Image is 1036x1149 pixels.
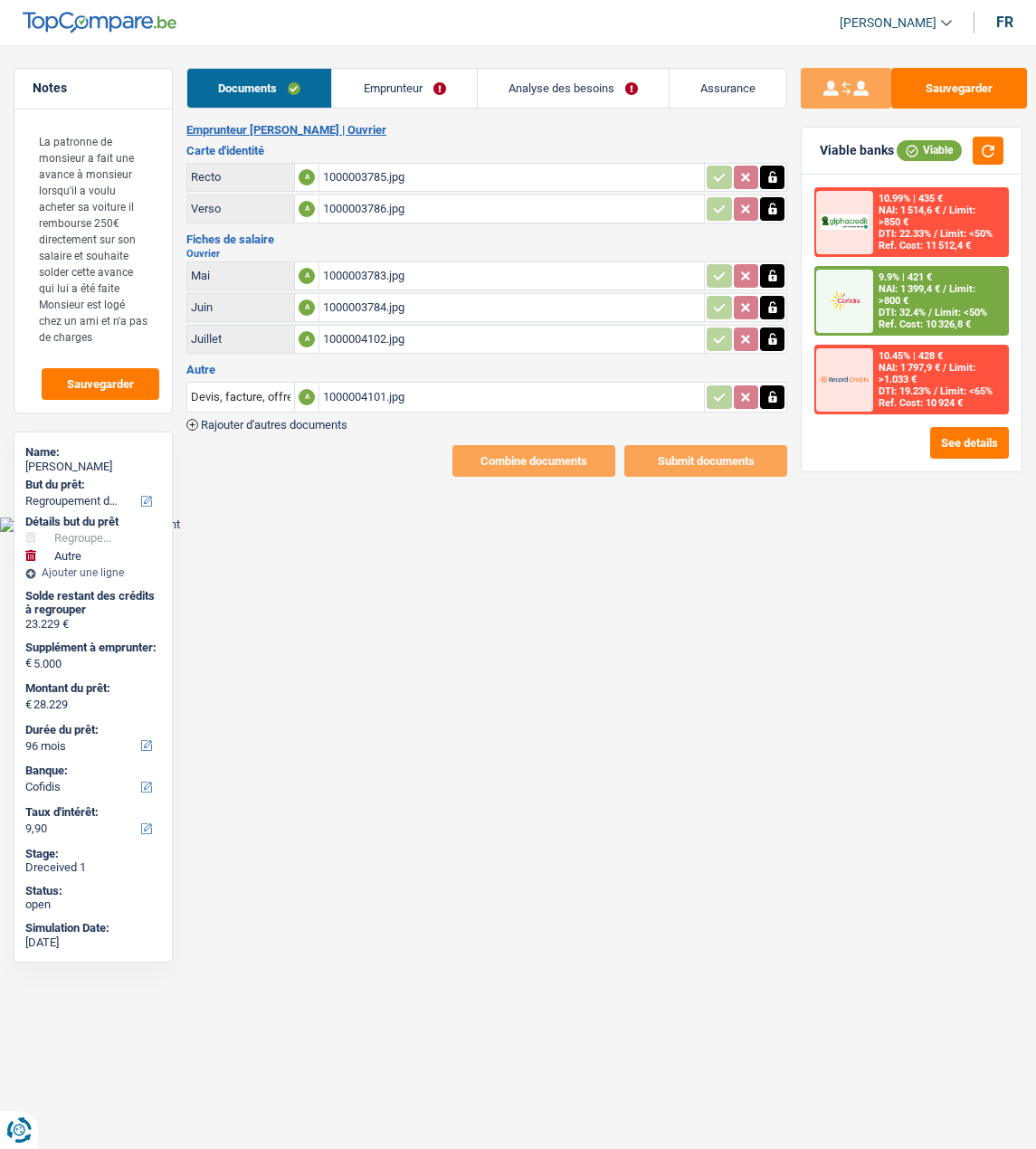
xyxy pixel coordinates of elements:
[25,897,161,912] div: open
[323,164,700,191] div: 1000003785.jpg
[299,389,315,405] div: A
[25,921,161,935] div: Simulation Date:
[299,268,315,284] div: A
[879,228,931,240] span: DTI: 22.33%
[879,283,975,307] span: Limit: >800 €
[67,378,134,390] span: Sauvegarder
[187,69,331,108] a: Documents
[25,805,157,820] label: Taux d'intérêt:
[25,698,32,712] span: €
[323,384,700,411] div: 1000004101.jpg
[186,145,787,157] h3: Carte d'identité
[879,362,975,385] span: Limit: >1.033 €
[879,204,975,228] span: Limit: >850 €
[25,681,157,696] label: Montant du prêt:
[186,123,787,138] h2: Emprunteur [PERSON_NAME] | Ouvrier
[820,143,894,158] div: Viable banks
[879,283,940,295] span: NAI: 1 399,4 €
[191,202,290,215] div: Verso
[25,723,157,737] label: Durée du prêt:
[928,307,932,318] span: /
[323,326,700,353] div: 1000004102.jpg
[821,214,869,229] img: AlphaCredit
[299,299,315,316] div: A
[33,81,154,96] h5: Notes
[934,385,937,397] span: /
[25,884,161,898] div: Status:
[930,427,1009,459] button: See details
[186,419,347,431] button: Rajouter d'autres documents
[191,300,290,314] div: Juin
[25,641,157,655] label: Supplément à emprunter:
[879,193,943,204] div: 10.99% | 435 €
[897,140,962,160] div: Viable
[191,269,290,282] div: Mai
[670,69,786,108] a: Assurance
[821,367,869,392] img: Record Credits
[42,368,159,400] button: Sauvegarder
[879,385,931,397] span: DTI: 19.23%
[25,617,161,631] div: 23.229 €
[478,69,669,108] a: Analyse des besoins
[840,15,936,31] span: [PERSON_NAME]
[879,362,940,374] span: NAI: 1 797,9 €
[191,170,290,184] div: Recto
[332,69,476,108] a: Emprunteur
[996,14,1013,31] div: fr
[25,566,161,579] div: Ajouter une ligne
[879,204,940,216] span: NAI: 1 514,6 €
[299,169,315,185] div: A
[299,201,315,217] div: A
[323,195,700,223] div: 1000003786.jpg
[943,204,946,216] span: /
[821,289,869,313] img: Cofidis
[879,397,963,409] div: Ref. Cost: 10 924 €
[25,860,161,875] div: Dreceived 1
[186,364,787,375] h3: Autre
[879,307,926,318] span: DTI: 32.4%
[940,385,993,397] span: Limit: <65%
[452,445,615,477] button: Combine documents
[879,318,971,330] div: Ref. Cost: 10 326,8 €
[25,656,32,670] span: €
[25,935,161,950] div: [DATE]
[25,847,161,861] div: Stage:
[934,228,937,240] span: /
[25,515,161,529] div: Détails but du prêt
[25,589,161,617] div: Solde restant des crédits à regrouper
[25,764,157,778] label: Banque:
[879,240,971,252] div: Ref. Cost: 11 512,4 €
[940,228,993,240] span: Limit: <50%
[879,271,932,283] div: 9.9% | 421 €
[879,350,943,362] div: 10.45% | 428 €
[186,249,787,259] h2: Ouvrier
[201,419,347,431] span: Rajouter d'autres documents
[825,8,952,38] a: [PERSON_NAME]
[943,283,946,295] span: /
[25,460,161,474] div: [PERSON_NAME]
[25,478,157,492] label: But du prêt:
[935,307,987,318] span: Limit: <50%
[25,445,161,460] div: Name:
[891,68,1027,109] button: Sauvegarder
[23,12,176,33] img: TopCompare Logo
[186,233,787,245] h3: Fiches de salaire
[299,331,315,347] div: A
[323,294,700,321] div: 1000003784.jpg
[624,445,787,477] button: Submit documents
[191,332,290,346] div: Juillet
[943,362,946,374] span: /
[323,262,700,290] div: 1000003783.jpg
